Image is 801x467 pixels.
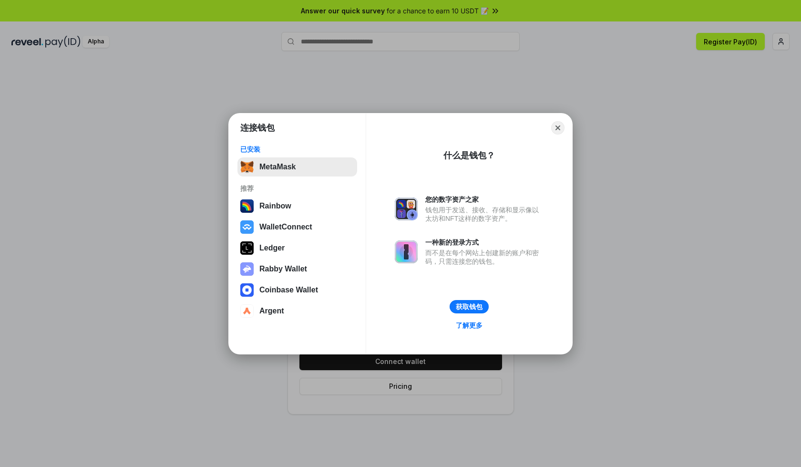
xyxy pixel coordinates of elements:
[259,265,307,273] div: Rabby Wallet
[395,197,418,220] img: svg+xml,%3Csvg%20xmlns%3D%22http%3A%2F%2Fwww.w3.org%2F2000%2Fsvg%22%20fill%3D%22none%22%20viewBox...
[425,206,544,223] div: 钱包用于发送、接收、存储和显示像以太坊和NFT这样的数字资产。
[237,197,357,216] button: Rainbow
[240,199,254,213] img: svg+xml,%3Csvg%20width%3D%22120%22%20height%3D%22120%22%20viewBox%3D%220%200%20120%20120%22%20fil...
[450,300,489,313] button: 获取钱包
[425,238,544,247] div: 一种新的登录方式
[425,249,544,266] div: 而不是在每个网站上创建新的账户和密码，只需连接您的钱包。
[240,145,354,154] div: 已安装
[237,157,357,176] button: MetaMask
[450,319,488,332] a: 了解更多
[425,195,544,204] div: 您的数字资产之家
[259,244,285,252] div: Ledger
[237,239,357,258] button: Ledger
[259,286,318,294] div: Coinbase Wallet
[240,184,354,193] div: 推荐
[259,223,312,231] div: WalletConnect
[240,304,254,318] img: svg+xml,%3Csvg%20width%3D%2228%22%20height%3D%2228%22%20viewBox%3D%220%200%2028%2028%22%20fill%3D...
[456,321,483,330] div: 了解更多
[240,262,254,276] img: svg+xml,%3Csvg%20xmlns%3D%22http%3A%2F%2Fwww.w3.org%2F2000%2Fsvg%22%20fill%3D%22none%22%20viewBox...
[259,202,291,210] div: Rainbow
[443,150,495,161] div: 什么是钱包？
[237,280,357,300] button: Coinbase Wallet
[240,122,275,134] h1: 连接钱包
[259,163,296,171] div: MetaMask
[551,121,565,135] button: Close
[237,259,357,279] button: Rabby Wallet
[240,241,254,255] img: svg+xml,%3Csvg%20xmlns%3D%22http%3A%2F%2Fwww.w3.org%2F2000%2Fsvg%22%20width%3D%2228%22%20height%3...
[259,307,284,315] div: Argent
[395,240,418,263] img: svg+xml,%3Csvg%20xmlns%3D%22http%3A%2F%2Fwww.w3.org%2F2000%2Fsvg%22%20fill%3D%22none%22%20viewBox...
[240,283,254,297] img: svg+xml,%3Csvg%20width%3D%2228%22%20height%3D%2228%22%20viewBox%3D%220%200%2028%2028%22%20fill%3D...
[240,160,254,174] img: svg+xml,%3Csvg%20fill%3D%22none%22%20height%3D%2233%22%20viewBox%3D%220%200%2035%2033%22%20width%...
[237,301,357,321] button: Argent
[240,220,254,234] img: svg+xml,%3Csvg%20width%3D%2228%22%20height%3D%2228%22%20viewBox%3D%220%200%2028%2028%22%20fill%3D...
[237,218,357,237] button: WalletConnect
[456,302,483,311] div: 获取钱包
